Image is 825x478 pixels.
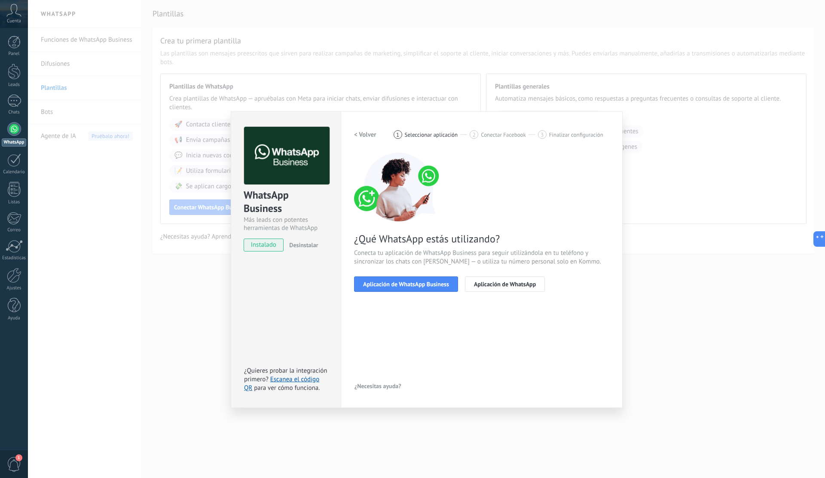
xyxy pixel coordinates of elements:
[2,285,27,291] div: Ajustes
[354,249,609,266] span: Conecta tu aplicación de WhatsApp Business para seguir utilizándola en tu teléfono y sincronizar ...
[286,239,318,251] button: Desinstalar
[549,132,603,138] span: Finalizar configuración
[396,131,399,138] span: 1
[2,82,27,88] div: Leads
[244,127,330,185] img: logo_main.png
[2,169,27,175] div: Calendario
[354,232,609,245] span: ¿Qué WhatsApp estás utilizando?
[244,367,327,383] span: ¿Quieres probar la integración primero?
[474,281,536,287] span: Aplicación de WhatsApp
[363,281,449,287] span: Aplicación de WhatsApp Business
[354,383,401,389] span: ¿Necesitas ayuda?
[473,131,476,138] span: 2
[405,132,458,138] span: Seleccionar aplicación
[2,51,27,57] div: Panel
[541,131,544,138] span: 3
[354,127,376,142] button: < Volver
[2,227,27,233] div: Correo
[7,18,21,24] span: Cuenta
[465,276,545,292] button: Aplicación de WhatsApp
[354,153,444,221] img: connect number
[2,138,26,147] div: WhatsApp
[2,110,27,115] div: Chats
[244,375,319,392] a: Escanea el código QR
[2,316,27,321] div: Ayuda
[354,131,376,139] h2: < Volver
[254,384,320,392] span: para ver cómo funciona.
[289,241,318,249] span: Desinstalar
[244,216,328,232] div: Más leads con potentes herramientas de WhatsApp
[244,188,328,216] div: WhatsApp Business
[2,199,27,205] div: Listas
[15,454,22,461] span: 1
[244,239,283,251] span: instalado
[354,380,402,392] button: ¿Necesitas ayuda?
[481,132,526,138] span: Conectar Facebook
[2,255,27,261] div: Estadísticas
[354,276,458,292] button: Aplicación de WhatsApp Business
